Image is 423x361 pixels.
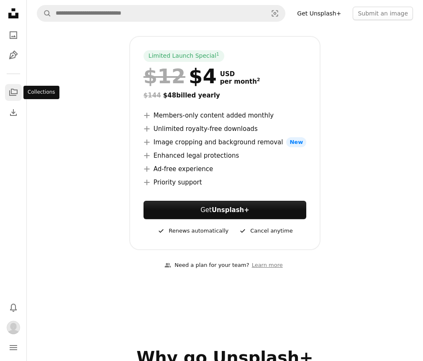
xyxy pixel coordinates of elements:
a: 2 [255,78,262,85]
span: per month [220,78,260,85]
a: GetUnsplash+ [144,201,306,219]
a: Photos [5,27,22,44]
li: Unlimited royalty-free downloads [144,124,306,134]
li: Enhanced legal protections [144,151,306,161]
a: Download History [5,104,22,121]
li: Priority support [144,177,306,187]
div: $48 billed yearly [144,90,306,100]
button: Profile [5,319,22,336]
a: Collections [5,84,22,101]
button: Visual search [265,5,285,21]
a: Get Unsplash+ [292,7,346,20]
div: Cancel anytime [238,226,292,236]
img: Avatar of user avi manaya [7,321,20,334]
li: Members-only content added monthly [144,110,306,120]
a: 1 [215,52,221,60]
li: Ad-free experience [144,164,306,174]
button: Notifications [5,299,22,316]
sup: 2 [257,77,260,82]
div: $4 [144,65,217,87]
div: Need a plan for your team? [164,261,249,270]
sup: 1 [216,51,219,56]
li: Image cropping and background removal [144,137,306,147]
button: Search Unsplash [37,5,51,21]
span: $144 [144,92,161,99]
button: Menu [5,339,22,356]
a: Learn more [249,259,285,272]
span: New [286,137,306,147]
div: Limited Launch Special [144,50,224,62]
form: Find visuals sitewide [37,5,285,22]
a: Home — Unsplash [5,5,22,23]
span: USD [220,70,260,78]
div: Renews automatically [157,226,228,236]
button: Submit an image [353,7,413,20]
strong: Unsplash+ [212,206,249,214]
a: Illustrations [5,47,22,64]
span: $12 [144,65,185,87]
